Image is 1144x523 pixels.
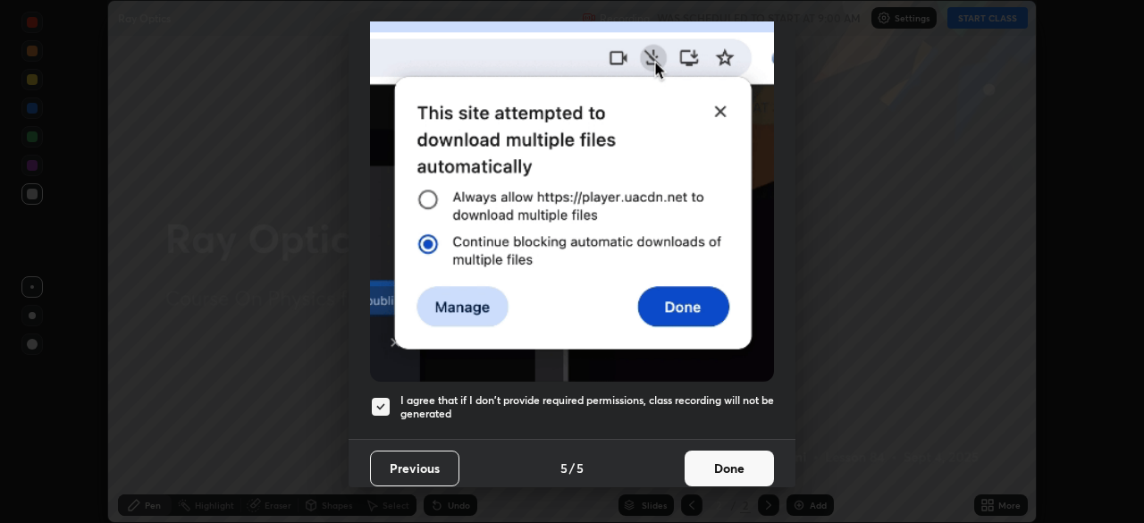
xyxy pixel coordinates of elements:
[370,451,459,486] button: Previous
[569,459,575,477] h4: /
[560,459,568,477] h4: 5
[685,451,774,486] button: Done
[400,393,774,421] h5: I agree that if I don't provide required permissions, class recording will not be generated
[576,459,584,477] h4: 5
